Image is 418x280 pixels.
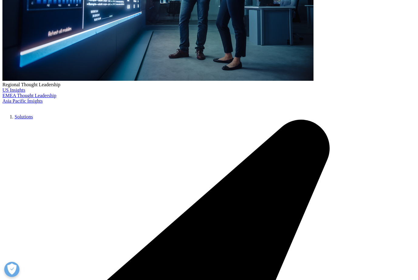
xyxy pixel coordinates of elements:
a: US Insights [2,87,25,93]
div: Regional Thought Leadership [2,82,416,87]
a: EMEA Thought Leadership [2,93,56,98]
a: Asia Pacific Insights [2,98,43,104]
button: Open Preferences [4,262,19,277]
a: Solutions [15,114,33,119]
